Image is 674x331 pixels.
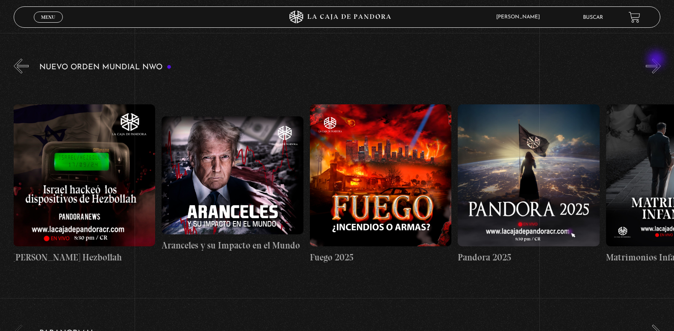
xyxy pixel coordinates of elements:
[38,22,59,28] span: Cerrar
[458,251,600,264] h4: Pandora 2025
[13,80,155,289] a: [PERSON_NAME] Hezbollah
[39,63,172,71] h3: Nuevo Orden Mundial NWO
[310,80,452,289] a: Fuego 2025
[458,80,600,289] a: Pandora 2025
[492,15,548,20] span: [PERSON_NAME]
[13,251,155,264] h4: [PERSON_NAME] Hezbollah
[583,15,603,20] a: Buscar
[162,80,303,289] a: Aranceles y su Impacto en el Mundo
[41,15,55,20] span: Menu
[646,59,661,74] button: Next
[310,251,452,264] h4: Fuego 2025
[14,59,29,74] button: Previous
[629,12,640,23] a: View your shopping cart
[162,239,303,252] h4: Aranceles y su Impacto en el Mundo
